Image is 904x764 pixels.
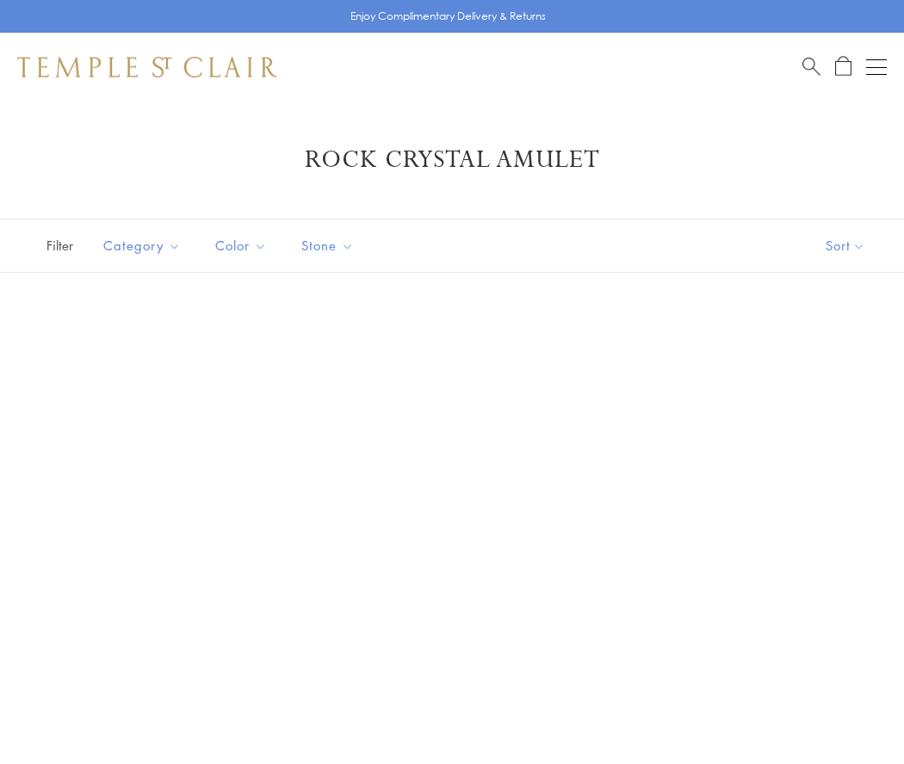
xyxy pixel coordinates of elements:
[802,56,820,77] a: Search
[293,235,367,256] span: Stone
[207,235,280,256] span: Color
[288,226,367,265] button: Stone
[202,226,280,265] button: Color
[17,57,277,77] img: Temple St. Clair
[866,57,887,77] button: Open navigation
[43,145,861,176] h1: Rock Crystal Amulet
[90,226,194,265] button: Category
[350,8,546,25] p: Enjoy Complimentary Delivery & Returns
[95,235,194,256] span: Category
[787,219,904,272] button: Show sort by
[835,56,851,77] a: Open Shopping Bag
